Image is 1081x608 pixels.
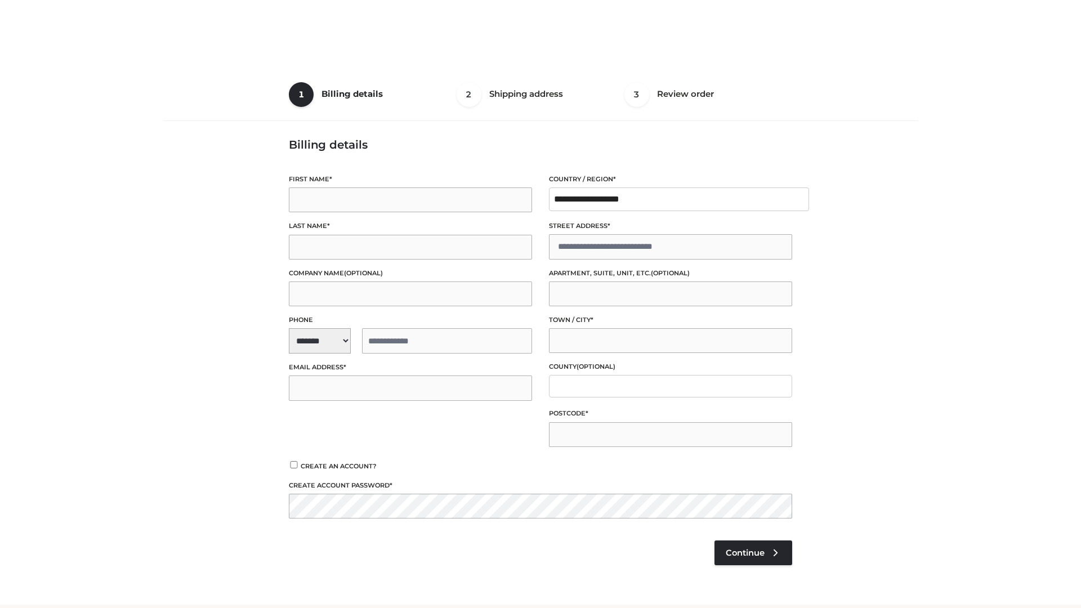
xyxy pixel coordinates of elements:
input: Create an account? [289,461,299,468]
span: Review order [657,88,714,99]
label: County [549,361,792,372]
span: (optional) [651,269,690,277]
label: Last name [289,221,532,231]
label: Town / City [549,315,792,325]
label: Email address [289,362,532,373]
span: Billing details [321,88,383,99]
label: Company name [289,268,532,279]
span: (optional) [577,363,615,370]
span: (optional) [344,269,383,277]
a: Continue [714,540,792,565]
span: Create an account? [301,462,377,470]
label: Apartment, suite, unit, etc. [549,268,792,279]
label: Street address [549,221,792,231]
span: 1 [289,82,314,107]
label: Create account password [289,480,792,491]
label: Postcode [549,408,792,419]
h3: Billing details [289,138,792,151]
label: First name [289,174,532,185]
label: Phone [289,315,532,325]
span: 2 [457,82,481,107]
span: Shipping address [489,88,563,99]
span: 3 [624,82,649,107]
label: Country / Region [549,174,792,185]
span: Continue [726,548,765,558]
